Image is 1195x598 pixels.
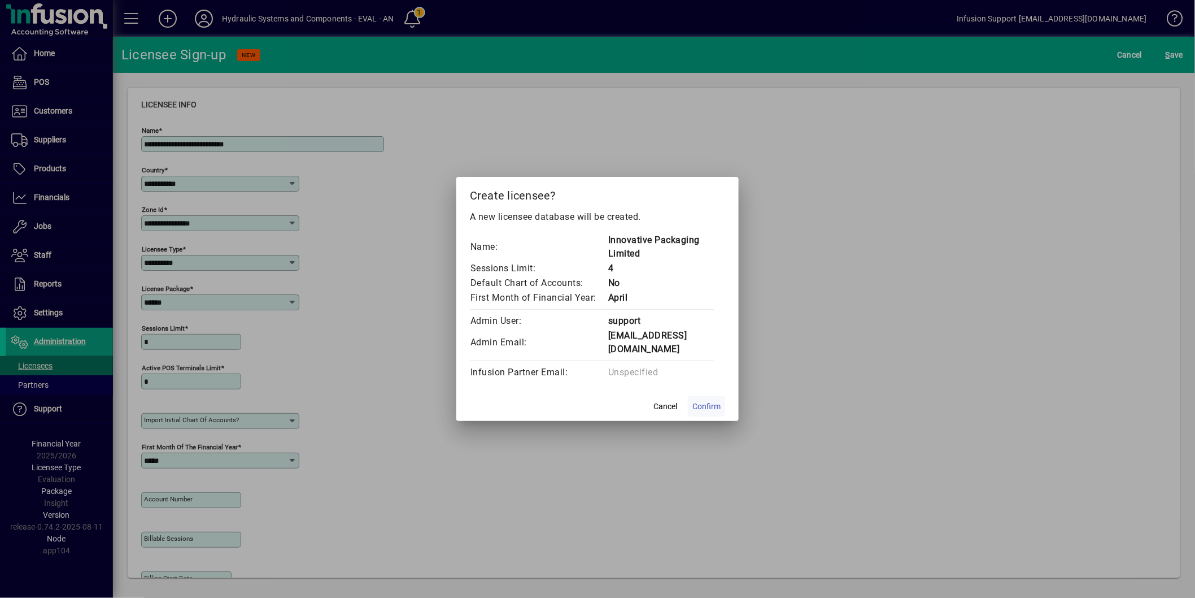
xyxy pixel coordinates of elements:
[608,291,725,305] td: April
[692,401,721,413] span: Confirm
[470,365,608,380] td: Infusion Partner Email:
[608,233,725,261] td: Innovative Packaging Limited
[688,396,725,417] button: Confirm
[608,367,658,378] span: Unspecified
[608,328,725,357] td: [EMAIL_ADDRESS][DOMAIN_NAME]
[470,261,608,276] td: Sessions Limit:
[470,314,608,328] td: Admin User:
[470,210,725,224] p: A new licensee database will be created.
[456,177,739,210] h2: Create licensee?
[653,401,677,413] span: Cancel
[647,396,683,417] button: Cancel
[470,233,608,261] td: Name:
[608,276,725,291] td: No
[608,314,725,328] td: support
[470,328,608,357] td: Admin Email:
[608,263,614,274] span: 4
[470,291,608,305] td: First Month of Financial Year:
[470,276,608,291] td: Default Chart of Accounts:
